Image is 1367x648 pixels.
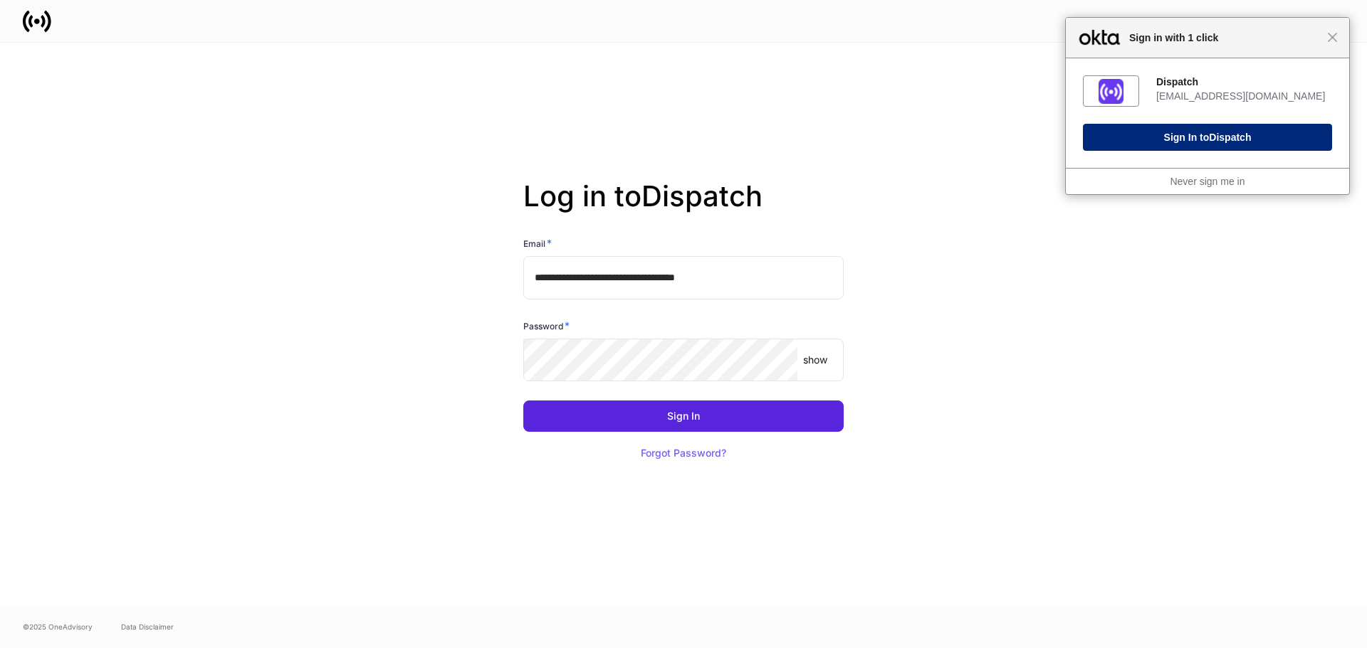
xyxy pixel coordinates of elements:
p: show [803,353,827,367]
span: Dispatch [1209,132,1251,143]
a: Never sign me in [1170,176,1245,187]
button: Sign In [523,400,844,432]
button: Sign In toDispatch [1083,124,1332,151]
div: [EMAIL_ADDRESS][DOMAIN_NAME] [1156,90,1332,102]
div: Dispatch [1156,75,1332,88]
h6: Password [523,319,570,333]
div: Forgot Password? [641,448,726,458]
h2: Log in to Dispatch [523,179,844,236]
a: Data Disclaimer [121,621,174,632]
img: fs01jxrofoggULhDH358 [1099,79,1124,104]
span: Sign in with 1 click [1122,29,1327,46]
button: Forgot Password? [623,437,744,469]
span: Close [1327,32,1338,43]
div: Sign In [667,411,700,421]
h6: Email [523,236,552,250]
span: © 2025 OneAdvisory [23,621,93,632]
